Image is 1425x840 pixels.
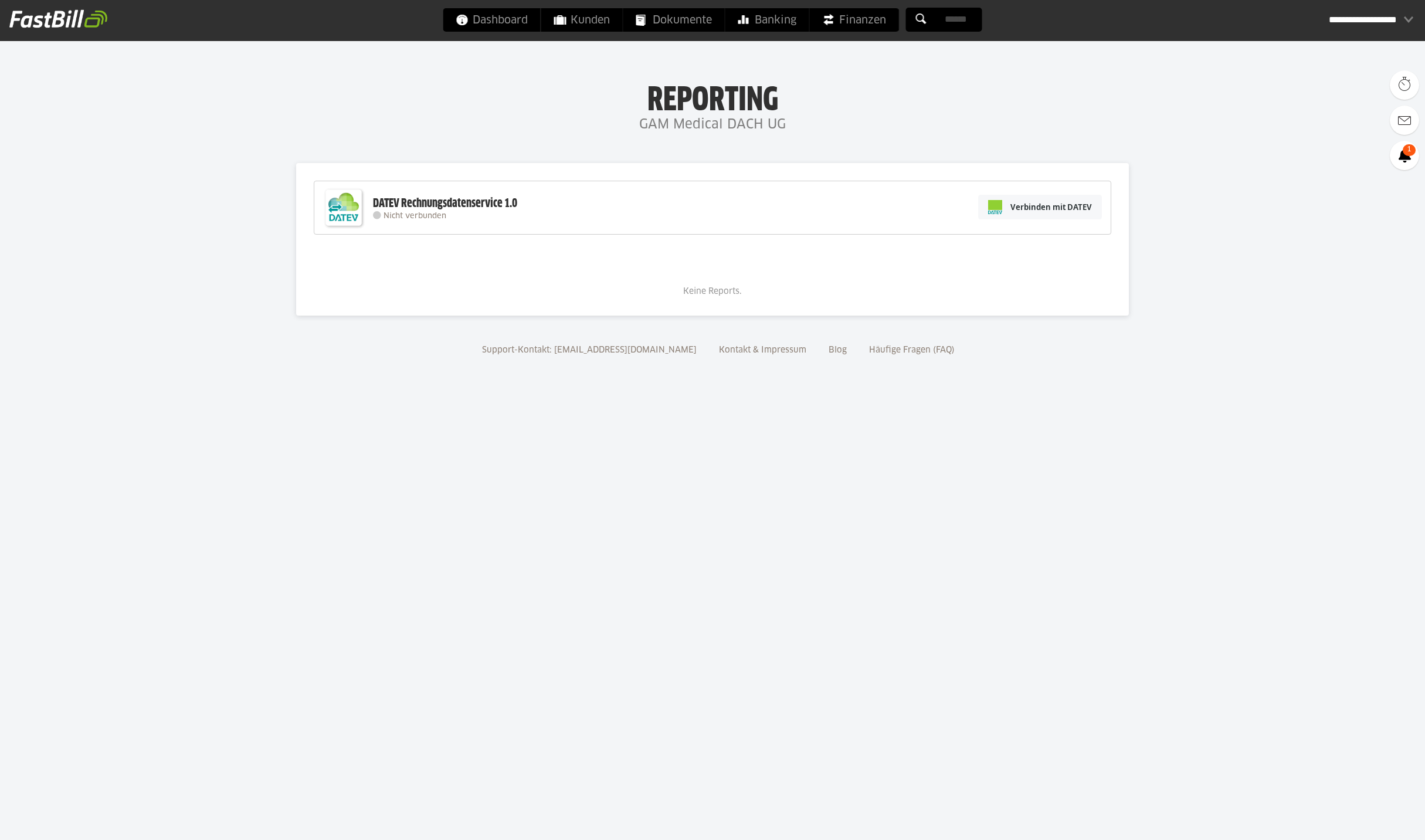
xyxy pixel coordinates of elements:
[384,212,446,220] span: Nicht verbunden
[478,346,701,354] a: Support-Kontakt: [EMAIL_ADDRESS][DOMAIN_NAME]
[865,346,959,354] a: Häufige Fragen (FAQ)
[683,287,742,296] span: Keine Reports.
[456,8,528,32] span: Dashboard
[1010,201,1092,213] span: Verbinden mit DATEV
[810,8,899,32] a: Finanzen
[1334,805,1413,834] iframe: Opens a widget where you can find more information
[978,195,1102,219] a: Verbinden mit DATEV
[541,8,623,32] a: Kunden
[320,184,367,231] img: DATEV-Datenservice Logo
[623,8,725,32] a: Dokumente
[117,83,1308,113] h1: Reporting
[554,8,610,32] span: Kunden
[738,8,796,32] span: Banking
[725,8,809,32] a: Banking
[636,8,712,32] span: Dokumente
[443,8,541,32] a: Dashboard
[715,346,810,354] a: Kontakt & Impressum
[1390,141,1419,170] a: 1
[825,346,851,354] a: Blog
[1403,144,1416,156] span: 1
[373,196,517,211] div: DATEV Rechnungsdatenservice 1.0
[988,200,1002,214] img: pi-datev-logo-farbig-24.svg
[823,8,886,32] span: Finanzen
[9,9,107,28] img: fastbill_logo_white.png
